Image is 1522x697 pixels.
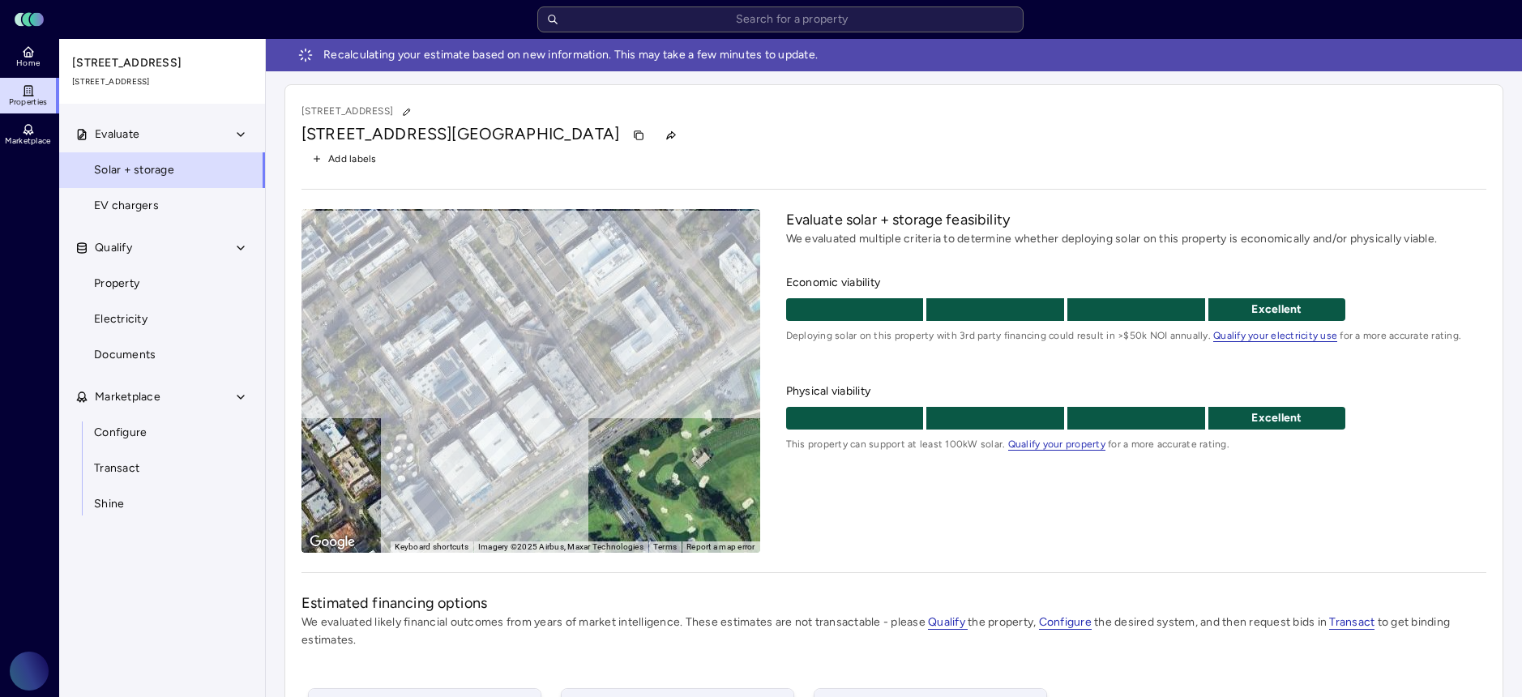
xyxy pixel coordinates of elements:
h2: Estimated financing options [301,592,1486,614]
span: Configure [94,424,147,442]
span: EV chargers [94,197,159,215]
span: [STREET_ADDRESS] [72,54,254,72]
p: We evaluated likely financial outcomes from years of market intelligence. These estimates are not... [301,614,1486,649]
p: We evaluated multiple criteria to determine whether deploying solar on this property is economica... [786,230,1486,248]
span: Marketplace [95,388,160,406]
a: Transact [1329,615,1375,629]
a: Open this area in Google Maps (opens a new window) [306,532,359,553]
span: Imagery ©2025 Airbus, Maxar Technologies [478,542,643,551]
a: Configure [58,415,266,451]
a: Solar + storage [58,152,266,188]
span: Transact [94,460,139,477]
a: Terms (opens in new tab) [653,542,677,551]
button: Keyboard shortcuts [395,541,468,553]
span: Economic viability [786,274,1486,292]
a: Transact [58,451,266,486]
a: Documents [58,337,266,373]
span: Add labels [328,151,377,167]
a: Report a map error [686,542,755,551]
span: Qualify [95,239,132,257]
span: Deploying solar on this property with 3rd party financing could result in >$50k NOI annually. for... [786,327,1486,344]
img: Google [306,532,359,553]
h2: Evaluate solar + storage feasibility [786,209,1486,230]
a: Qualify [928,615,968,629]
span: Physical viability [786,383,1486,400]
span: [STREET_ADDRESS] [301,124,451,143]
button: Marketplace [59,379,267,415]
span: Qualify your property [1008,438,1105,451]
a: Qualify your electricity use [1213,330,1337,341]
a: Shine [58,486,266,522]
a: Qualify your property [1008,438,1105,450]
span: Marketplace [5,136,50,146]
a: Configure [1039,615,1092,629]
input: Search for a property [537,6,1024,32]
span: Transact [1329,615,1375,630]
span: Properties [9,97,48,107]
span: Documents [94,346,156,364]
span: [STREET_ADDRESS] [72,75,254,88]
span: Recalculating your estimate based on new information. This may take a few minutes to update. [323,46,818,64]
span: This property can support at least 100kW solar. for a more accurate rating. [786,436,1486,452]
span: Home [16,58,40,68]
p: [STREET_ADDRESS] [301,101,417,122]
span: Qualify your electricity use [1213,330,1337,342]
button: Qualify [59,230,267,266]
span: [GEOGRAPHIC_DATA] [451,124,619,143]
a: Electricity [58,301,266,337]
span: Evaluate [95,126,139,143]
span: Shine [94,495,124,513]
span: Solar + storage [94,161,174,179]
button: Add labels [301,148,387,169]
p: Excellent [1208,301,1346,319]
a: Property [58,266,266,301]
button: Evaluate [59,117,267,152]
span: Electricity [94,310,147,328]
span: Configure [1039,615,1092,630]
span: Qualify [928,615,968,630]
span: Property [94,275,139,293]
a: EV chargers [58,188,266,224]
p: Excellent [1208,409,1346,427]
